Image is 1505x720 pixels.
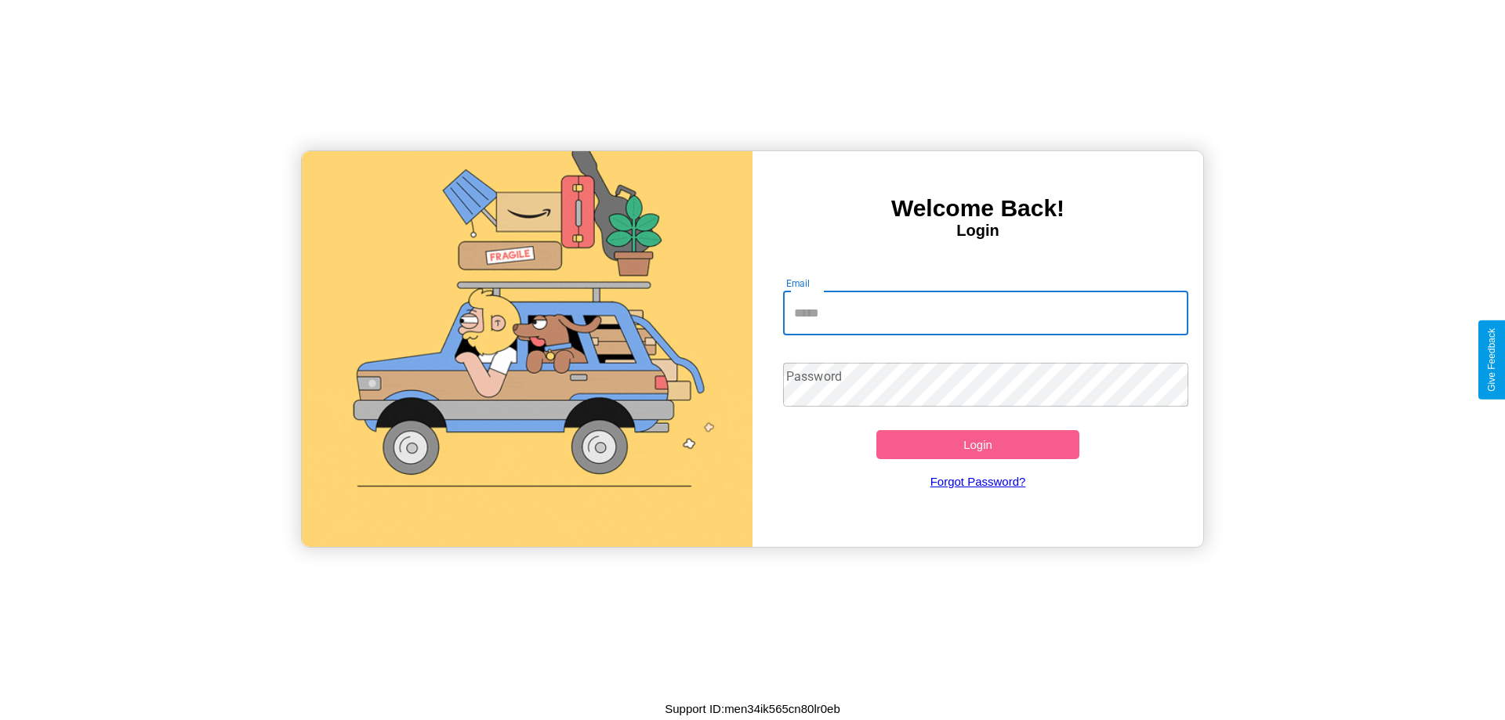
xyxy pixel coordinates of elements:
[302,151,752,547] img: gif
[752,222,1203,240] h4: Login
[876,430,1079,459] button: Login
[1486,328,1497,392] div: Give Feedback
[752,195,1203,222] h3: Welcome Back!
[775,459,1181,504] a: Forgot Password?
[786,277,811,290] label: Email
[665,698,840,719] p: Support ID: men34ik565cn80lr0eb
